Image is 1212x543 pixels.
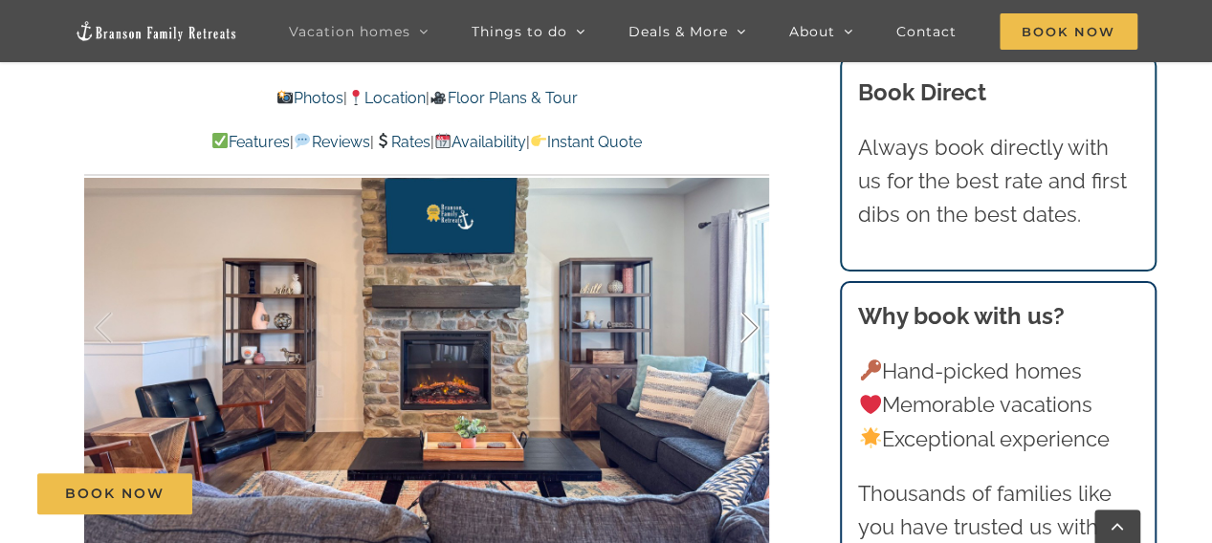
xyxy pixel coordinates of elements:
[531,133,546,148] img: 👉
[858,131,1137,232] p: Always book directly with us for the best rate and first dibs on the best dates.
[65,486,165,502] span: Book Now
[530,133,642,151] a: Instant Quote
[37,473,192,514] a: Book Now
[628,25,728,38] span: Deals & More
[295,133,310,148] img: 💬
[434,133,526,151] a: Availability
[84,86,769,111] p: | |
[896,25,957,38] span: Contact
[75,20,237,42] img: Branson Family Retreats Logo
[347,89,426,107] a: Location
[211,133,290,151] a: Features
[789,25,835,38] span: About
[289,25,410,38] span: Vacation homes
[277,90,293,105] img: 📸
[860,427,881,448] img: 🌟
[430,90,446,105] img: 🎥
[860,359,881,380] img: 🔑
[858,299,1137,334] h3: Why book with us?
[276,89,343,107] a: Photos
[430,89,577,107] a: Floor Plans & Tour
[212,133,228,148] img: ✅
[860,394,881,415] img: ❤️
[858,78,986,106] b: Book Direct
[472,25,567,38] span: Things to do
[84,130,769,155] p: | | | |
[375,133,390,148] img: 💲
[374,133,430,151] a: Rates
[348,90,364,105] img: 📍
[1000,13,1137,50] span: Book Now
[858,355,1137,456] p: Hand-picked homes Memorable vacations Exceptional experience
[435,133,451,148] img: 📆
[294,133,369,151] a: Reviews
